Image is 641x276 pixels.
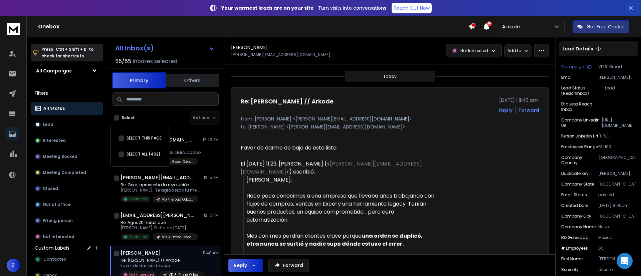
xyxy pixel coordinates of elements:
[204,213,219,218] p: 12:10 PM
[221,5,314,11] strong: Your warmest leads are on your site
[31,118,103,131] button: Lead
[561,64,584,69] p: Campaign
[121,220,198,225] p: Re: Agni, 20 horas que
[228,259,263,272] button: Reply
[129,197,147,202] p: Contacted
[246,232,424,248] strong: una orden se duplicó, otra nunca se surtió y nadie supo dónde estuvo el error.
[203,250,219,256] p: 11:40 AM
[129,234,147,239] p: Contacted
[43,122,53,127] p: Lead
[121,212,194,219] h1: [EMAIL_ADDRESS][PERSON_NAME][DOMAIN_NAME] +1
[598,246,636,251] p: 65
[561,85,605,96] p: Lead Status (ReachInbox)
[38,23,468,31] h1: Onebox
[234,262,247,269] div: Reply
[598,75,636,80] p: [PERSON_NAME][EMAIL_ADDRESS][DOMAIN_NAME]
[115,45,154,51] h1: All Inbox(s)
[36,67,72,74] h1: All Campaigns
[31,198,103,211] button: Out of office
[241,160,422,176] a: [PERSON_NAME][EMAIL_ADDRESS][DOMAIN_NAME]
[561,101,601,112] p: Etiqueta Reach Inbox
[43,154,77,159] p: Meeting Booked
[121,174,194,181] h1: [PERSON_NAME][EMAIL_ADDRESS][DOMAIN_NAME]
[41,46,93,59] p: Press to check for shortcuts.
[605,85,636,96] p: Lead
[561,203,588,208] p: Created Date
[162,197,194,202] p: VD 4: Broad Odoo_Campaign - ARKODE
[121,250,160,256] h1: [PERSON_NAME]
[598,267,636,272] p: director
[43,106,65,111] p: All Status
[460,48,488,53] p: Not Interested
[110,41,220,55] button: All Inbox(s)
[31,230,103,243] button: Not Interested
[573,20,629,33] button: Get Free Credits
[487,21,492,26] span: 15
[561,75,573,80] p: Email
[598,171,636,176] p: [PERSON_NAME]@nuup.co-[PERSON_NAME]
[241,97,334,106] h1: Re: [PERSON_NAME] // Arkode
[204,175,219,180] p: 12:15 PM
[617,253,633,269] div: Open Intercom Messenger
[561,214,591,219] p: Company City
[561,133,598,139] p: Person Linkedin Url
[31,150,103,163] button: Meeting Booked
[598,235,636,240] p: Mexico Broad_Odoo2
[561,182,594,187] p: Company State
[561,171,589,176] p: Duplicate Key
[112,72,166,88] button: Primary
[241,123,539,130] p: to: [PERSON_NAME] <[PERSON_NAME][EMAIL_ADDRESS][DOMAIN_NAME]>
[31,253,103,266] button: Contacted
[43,186,58,191] p: Closed
[561,64,592,69] button: Campaign
[598,182,636,187] p: [GEOGRAPHIC_DATA]
[561,267,579,272] p: Seniority
[115,57,131,65] span: 55 / 55
[162,235,194,240] p: VD 6: Broad Odoo_Campaign - ARKODE
[122,115,135,120] label: Select
[587,23,625,30] p: Get Free Credits
[166,73,219,88] button: Others
[502,23,522,30] p: Arkode
[392,3,432,13] a: Reach Out Now
[561,256,583,262] p: First Name
[31,166,103,179] button: Meeting Completed
[499,107,512,113] button: Reply
[246,176,436,184] div: [PERSON_NAME],
[563,45,593,52] p: Lead Details
[162,159,194,164] p: VD 6: Broad Odoo_Campaign - ARKODE
[598,133,636,139] p: [URL][DOMAIN_NAME]
[599,155,636,166] p: [GEOGRAPHIC_DATA]
[35,245,69,251] h3: Custom Labels
[598,192,636,198] p: passed
[561,235,589,240] p: BD Generada
[127,135,162,141] label: SELECT THIS PAGE
[499,97,539,103] p: [DATE] : 11:40 am
[598,214,636,219] p: [GEOGRAPHIC_DATA]
[231,52,331,57] p: [PERSON_NAME][EMAIL_ADDRESS][DOMAIN_NAME]
[31,134,103,147] button: Interested
[221,5,386,11] p: – Turn visits into conversations
[241,115,539,122] p: from: [PERSON_NAME] <[PERSON_NAME][EMAIL_ADDRESS][DOMAIN_NAME]>
[383,74,397,79] p: Today
[121,188,201,193] p: [PERSON_NAME], Te agradezco tu mensaje
[121,225,198,231] p: [PERSON_NAME], El día de [DATE]
[43,234,74,239] p: Not Interested
[7,259,20,272] button: S
[43,218,73,223] p: Wrong person
[43,257,66,262] span: Contacted
[43,138,66,143] p: Interested
[246,232,436,248] div: Mes con mes perdían clientes clave porque
[268,259,309,272] button: Forward
[43,202,70,207] p: Out of office
[598,256,636,262] p: [PERSON_NAME]
[246,192,436,224] div: Hace poco conocimos a una empresa que llevaba años trabajando con flujos de compras, ventas en Ex...
[602,117,636,128] p: [URL][DOMAIN_NAME]
[231,44,268,51] h1: [PERSON_NAME]
[561,192,587,198] p: Email Status
[31,64,103,77] button: All Campaigns
[133,57,177,65] h3: Inboxes selected
[561,224,596,230] p: Company Name
[121,182,201,188] p: Re: Gera, aprovecha la revolución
